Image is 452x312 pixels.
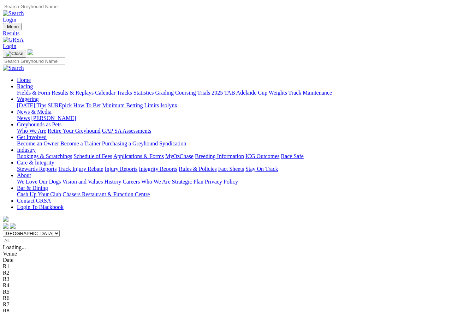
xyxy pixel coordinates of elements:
[104,179,121,185] a: History
[3,244,26,250] span: Loading...
[17,90,50,96] a: Fields & Form
[17,166,56,172] a: Stewards Reports
[17,115,449,121] div: News & Media
[10,223,16,229] img: twitter.svg
[212,90,267,96] a: 2025 TAB Adelaide Cup
[139,166,177,172] a: Integrity Reports
[17,198,51,204] a: Contact GRSA
[3,270,449,276] div: R2
[159,140,186,146] a: Syndication
[17,128,46,134] a: Who We Are
[117,90,132,96] a: Tracks
[3,17,16,23] a: Login
[17,140,449,147] div: Get Involved
[58,166,103,172] a: Track Injury Rebate
[197,90,210,96] a: Trials
[17,191,449,198] div: Bar & Dining
[73,153,112,159] a: Schedule of Fees
[105,166,137,172] a: Injury Reports
[17,140,59,146] a: Become an Owner
[281,153,303,159] a: Race Safe
[3,276,449,282] div: R3
[3,43,16,49] a: Login
[289,90,332,96] a: Track Maintenance
[17,90,449,96] div: Racing
[17,153,449,160] div: Industry
[160,102,177,108] a: Isolynx
[52,90,94,96] a: Results & Replays
[123,179,140,185] a: Careers
[3,289,449,295] div: R5
[3,58,65,65] input: Search
[60,140,101,146] a: Become a Trainer
[17,185,48,191] a: Bar & Dining
[73,102,101,108] a: How To Bet
[17,102,449,109] div: Wagering
[6,51,23,56] img: Close
[17,160,54,166] a: Care & Integrity
[17,147,36,153] a: Industry
[63,191,150,197] a: Chasers Restaurant & Function Centre
[17,191,61,197] a: Cash Up Your Club
[17,179,61,185] a: We Love Our Dogs
[269,90,287,96] a: Weights
[218,166,244,172] a: Fact Sheets
[17,96,39,102] a: Wagering
[245,153,279,159] a: ICG Outcomes
[17,77,31,83] a: Home
[3,263,449,270] div: R1
[102,102,159,108] a: Minimum Betting Limits
[102,140,158,146] a: Purchasing a Greyhound
[17,179,449,185] div: About
[3,257,449,263] div: Date
[17,134,47,140] a: Get Involved
[17,172,31,178] a: About
[17,166,449,172] div: Care & Integrity
[17,153,72,159] a: Bookings & Scratchings
[133,90,154,96] a: Statistics
[172,179,203,185] a: Strategic Plan
[3,216,8,222] img: logo-grsa-white.png
[17,121,61,127] a: Greyhounds as Pets
[195,153,244,159] a: Breeding Information
[3,10,24,17] img: Search
[48,128,101,134] a: Retire Your Greyhound
[3,223,8,229] img: facebook.svg
[205,179,238,185] a: Privacy Policy
[48,102,72,108] a: SUREpick
[3,3,65,10] input: Search
[245,166,278,172] a: Stay On Track
[102,128,151,134] a: GAP SA Assessments
[3,37,24,43] img: GRSA
[113,153,164,159] a: Applications & Forms
[17,83,33,89] a: Racing
[3,65,24,71] img: Search
[28,49,33,55] img: logo-grsa-white.png
[141,179,171,185] a: Who We Are
[17,204,64,210] a: Login To Blackbook
[3,251,449,257] div: Venue
[17,115,30,121] a: News
[7,24,19,29] span: Menu
[155,90,174,96] a: Grading
[175,90,196,96] a: Coursing
[3,237,65,244] input: Select date
[3,30,449,37] a: Results
[95,90,115,96] a: Calendar
[17,109,52,115] a: News & Media
[179,166,217,172] a: Rules & Policies
[3,282,449,289] div: R4
[3,50,26,58] button: Toggle navigation
[165,153,194,159] a: MyOzChase
[31,115,76,121] a: [PERSON_NAME]
[17,102,46,108] a: [DATE] Tips
[3,23,22,30] button: Toggle navigation
[17,128,449,134] div: Greyhounds as Pets
[3,295,449,301] div: R6
[62,179,103,185] a: Vision and Values
[3,301,449,308] div: R7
